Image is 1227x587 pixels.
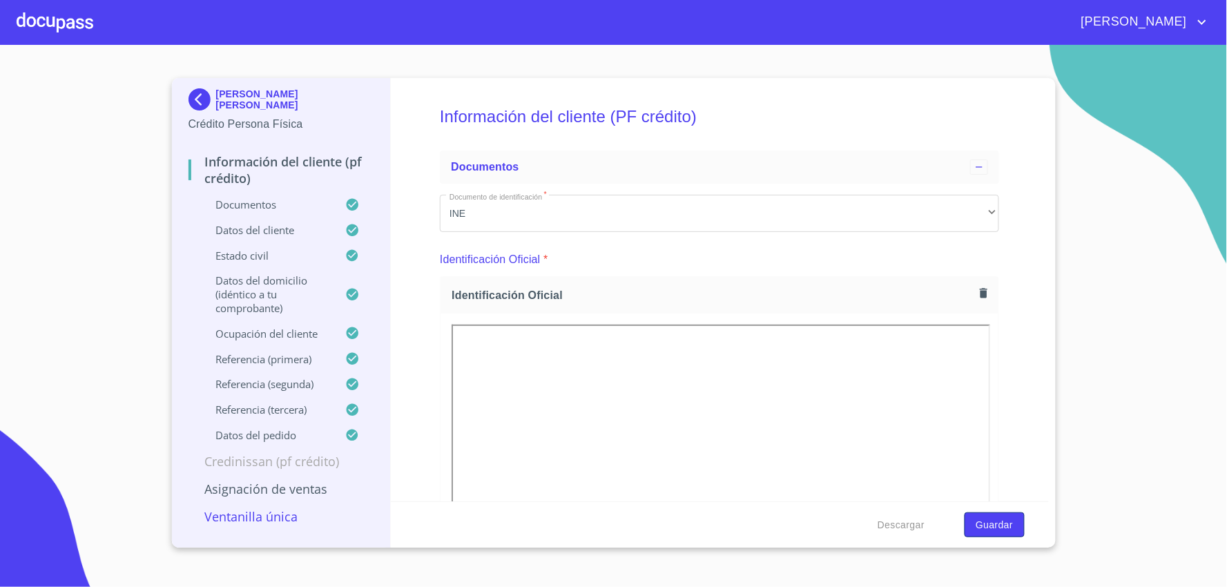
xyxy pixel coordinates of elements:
[189,116,374,133] p: Crédito Persona Física
[189,198,346,211] p: Documentos
[189,481,374,497] p: Asignación de Ventas
[878,517,925,534] span: Descargar
[189,403,346,416] p: Referencia (tercera)
[452,288,974,302] span: Identificación Oficial
[976,517,1013,534] span: Guardar
[440,251,541,268] p: Identificación Oficial
[216,88,374,110] p: [PERSON_NAME] [PERSON_NAME]
[189,223,346,237] p: Datos del cliente
[1071,11,1210,33] button: account of current user
[965,512,1024,538] button: Guardar
[872,512,930,538] button: Descargar
[189,88,374,116] div: [PERSON_NAME] [PERSON_NAME]
[189,377,346,391] p: Referencia (segunda)
[189,428,346,442] p: Datos del pedido
[189,88,216,110] img: Docupass spot blue
[1071,11,1194,33] span: [PERSON_NAME]
[440,88,999,145] h5: Información del cliente (PF crédito)
[440,151,999,184] div: Documentos
[451,161,519,173] span: Documentos
[440,195,999,232] div: INE
[189,453,374,470] p: Credinissan (PF crédito)
[189,273,346,315] p: Datos del domicilio (idéntico a tu comprobante)
[189,327,346,340] p: Ocupación del Cliente
[189,249,346,262] p: Estado Civil
[189,352,346,366] p: Referencia (primera)
[189,153,374,186] p: Información del cliente (PF crédito)
[189,508,374,525] p: Ventanilla única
